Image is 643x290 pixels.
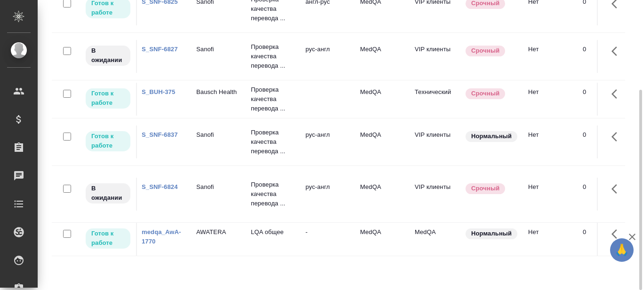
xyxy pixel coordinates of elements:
[523,178,578,211] td: Нет
[91,132,125,150] p: Готов к работе
[410,125,465,158] td: VIP клиенты
[610,238,634,262] button: 🙏
[251,180,296,208] p: Проверка качества перевода ...
[410,83,465,116] td: Технический
[523,40,578,73] td: Нет
[523,223,578,256] td: Нет
[196,87,241,97] p: Bausch Health
[196,182,241,192] p: Sanofi
[251,128,296,156] p: Проверка качества перевода ...
[251,227,296,237] p: LQA общее
[301,40,355,73] td: рус-англ
[606,223,628,245] button: Здесь прячутся важные кнопки
[355,40,410,73] td: MedQA
[91,89,125,108] p: Готов к работе
[355,83,410,116] td: MedQA
[85,45,131,67] div: Исполнитель назначен, приступать к работе пока рано
[410,40,465,73] td: VIP клиенты
[251,85,296,113] p: Проверка качества перевода ...
[606,83,628,105] button: Здесь прячутся важные кнопки
[85,182,131,204] div: Исполнитель назначен, приступать к работе пока рано
[606,178,628,200] button: Здесь прячутся важные кнопки
[91,184,125,203] p: В ожидании
[142,46,178,53] a: S_SNF-6827
[91,46,125,65] p: В ожидании
[196,227,241,237] p: AWATERA
[301,178,355,211] td: рус-англ
[355,223,410,256] td: MedQA
[410,178,465,211] td: VIP клиенты
[301,125,355,158] td: рус-англ
[471,132,512,141] p: Нормальный
[410,223,465,256] td: MedQA
[523,83,578,116] td: Нет
[85,130,131,152] div: Исполнитель может приступить к работе
[471,229,512,238] p: Нормальный
[251,42,296,71] p: Проверка качества перевода ...
[85,227,131,250] div: Исполнитель может приступить к работе
[85,87,131,110] div: Исполнитель может приступить к работе
[606,125,628,148] button: Здесь прячутся важные кнопки
[142,88,175,95] a: S_BUH-375
[471,89,499,98] p: Срочный
[606,40,628,63] button: Здесь прячутся важные кнопки
[142,228,181,245] a: medqa_AwA-1770
[142,131,178,138] a: S_SNF-6837
[614,240,630,260] span: 🙏
[196,45,241,54] p: Sanofi
[301,223,355,256] td: -
[523,125,578,158] td: Нет
[196,130,241,140] p: Sanofi
[91,229,125,248] p: Готов к работе
[471,46,499,55] p: Срочный
[355,178,410,211] td: MedQA
[471,184,499,193] p: Срочный
[142,183,178,190] a: S_SNF-6824
[355,125,410,158] td: MedQA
